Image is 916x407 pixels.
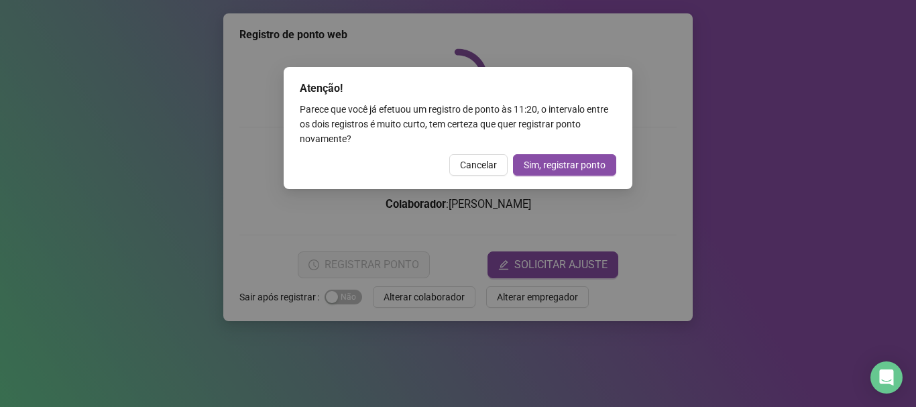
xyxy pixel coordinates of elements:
div: Open Intercom Messenger [870,361,903,394]
button: Sim, registrar ponto [513,154,616,176]
span: Sim, registrar ponto [524,158,606,172]
button: Cancelar [449,154,508,176]
div: Atenção! [300,80,616,97]
span: Cancelar [460,158,497,172]
div: Parece que você já efetuou um registro de ponto às 11:20 , o intervalo entre os dois registros é ... [300,102,616,146]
